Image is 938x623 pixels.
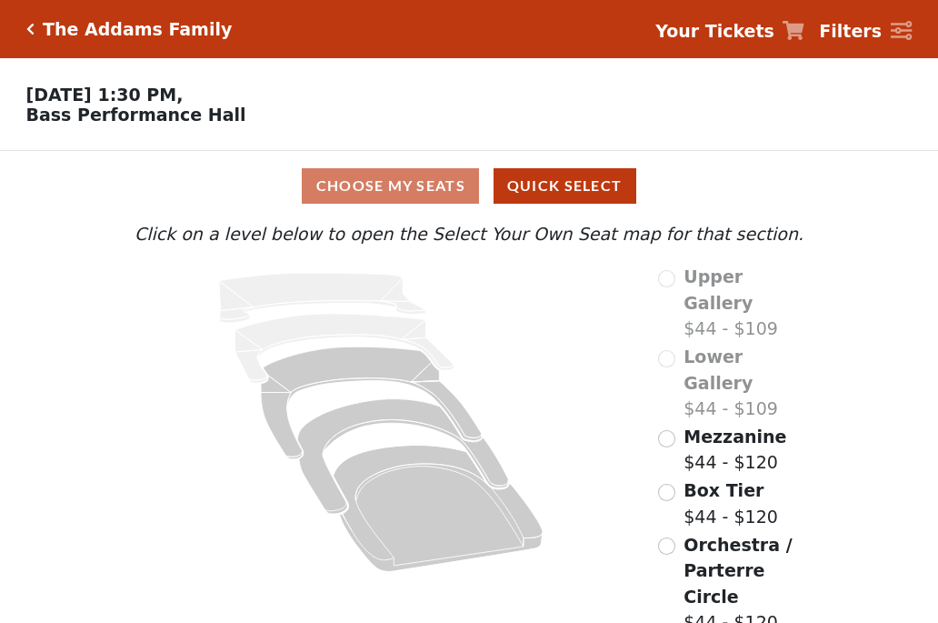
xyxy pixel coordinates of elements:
label: $44 - $120 [684,477,778,529]
p: Click on a level below to open the Select Your Own Seat map for that section. [130,221,808,247]
span: Mezzanine [684,427,786,447]
a: Click here to go back to filters [26,23,35,35]
strong: Your Tickets [655,21,774,41]
label: $44 - $120 [684,424,786,476]
span: Box Tier [684,480,763,500]
span: Lower Gallery [684,347,753,393]
span: Orchestra / Parterre Circle [684,535,792,607]
label: $44 - $109 [684,264,808,342]
button: Quick Select [494,168,636,204]
path: Orchestra / Parterre Circle - Seats Available: 42 [334,446,544,572]
path: Upper Gallery - Seats Available: 0 [219,273,426,323]
a: Your Tickets [655,18,804,45]
span: Upper Gallery [684,266,753,313]
label: $44 - $109 [684,344,808,422]
h5: The Addams Family [43,19,232,40]
strong: Filters [819,21,882,41]
path: Lower Gallery - Seats Available: 0 [235,314,454,383]
a: Filters [819,18,912,45]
